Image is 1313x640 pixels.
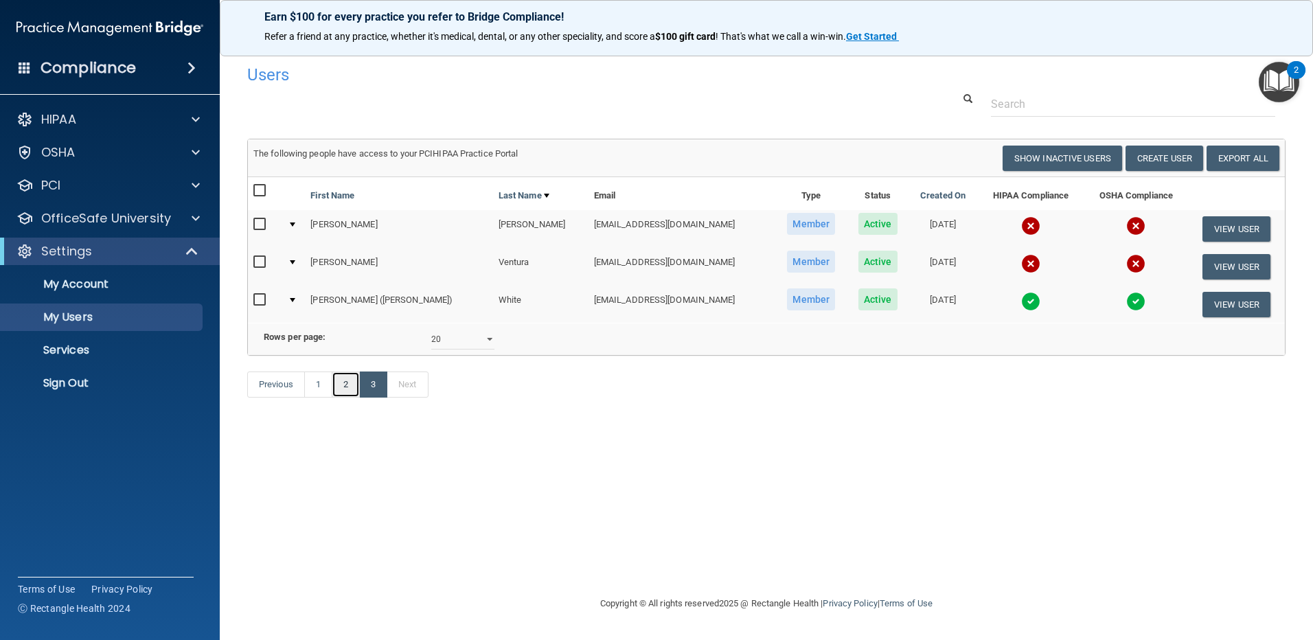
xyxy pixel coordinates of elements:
[847,177,909,210] th: Status
[41,177,60,194] p: PCI
[305,248,492,286] td: [PERSON_NAME]
[1003,146,1122,171] button: Show Inactive Users
[387,372,428,398] a: Next
[858,213,898,235] span: Active
[264,332,326,342] b: Rows per page:
[655,31,716,42] strong: $100 gift card
[493,248,589,286] td: Ventura
[880,598,933,608] a: Terms of Use
[1202,216,1270,242] button: View User
[91,582,153,596] a: Privacy Policy
[264,31,655,42] span: Refer a friend at any practice, whether it's medical, dental, or any other speciality, and score a
[1084,177,1188,210] th: OSHA Compliance
[1259,62,1299,102] button: Open Resource Center, 2 new notifications
[909,248,978,286] td: [DATE]
[589,177,775,210] th: Email
[18,602,130,615] span: Ⓒ Rectangle Health 2024
[16,14,203,42] img: PMB logo
[41,144,76,161] p: OSHA
[16,144,200,161] a: OSHA
[920,187,966,204] a: Created On
[823,598,877,608] a: Privacy Policy
[1021,292,1040,311] img: tick.e7d51cea.svg
[909,210,978,248] td: [DATE]
[16,210,200,227] a: OfficeSafe University
[16,177,200,194] a: PCI
[846,31,897,42] strong: Get Started
[589,248,775,286] td: [EMAIL_ADDRESS][DOMAIN_NAME]
[589,286,775,323] td: [EMAIL_ADDRESS][DOMAIN_NAME]
[253,148,518,159] span: The following people have access to your PCIHIPAA Practice Portal
[716,31,846,42] span: ! That's what we call a win-win.
[787,288,835,310] span: Member
[589,210,775,248] td: [EMAIL_ADDRESS][DOMAIN_NAME]
[1126,254,1145,273] img: cross.ca9f0e7f.svg
[1294,70,1299,88] div: 2
[41,58,136,78] h4: Compliance
[977,177,1084,210] th: HIPAA Compliance
[909,286,978,323] td: [DATE]
[247,66,845,84] h4: Users
[493,286,589,323] td: White
[332,372,360,398] a: 2
[16,111,200,128] a: HIPAA
[41,243,92,260] p: Settings
[991,91,1275,117] input: Search
[499,187,549,204] a: Last Name
[41,111,76,128] p: HIPAA
[310,187,354,204] a: First Name
[9,310,196,324] p: My Users
[787,251,835,273] span: Member
[787,213,835,235] span: Member
[305,286,492,323] td: [PERSON_NAME] ([PERSON_NAME])
[9,343,196,357] p: Services
[1126,146,1203,171] button: Create User
[858,288,898,310] span: Active
[858,251,898,273] span: Active
[1202,292,1270,317] button: View User
[493,210,589,248] td: [PERSON_NAME]
[1021,254,1040,273] img: cross.ca9f0e7f.svg
[9,376,196,390] p: Sign Out
[846,31,899,42] a: Get Started
[516,582,1017,626] div: Copyright © All rights reserved 2025 @ Rectangle Health | |
[1021,216,1040,236] img: cross.ca9f0e7f.svg
[247,372,305,398] a: Previous
[359,372,387,398] a: 3
[1202,254,1270,279] button: View User
[18,582,75,596] a: Terms of Use
[264,10,1268,23] p: Earn $100 for every practice you refer to Bridge Compliance!
[304,372,332,398] a: 1
[775,177,847,210] th: Type
[1126,216,1145,236] img: cross.ca9f0e7f.svg
[305,210,492,248] td: [PERSON_NAME]
[41,210,171,227] p: OfficeSafe University
[9,277,196,291] p: My Account
[1207,146,1279,171] a: Export All
[1126,292,1145,311] img: tick.e7d51cea.svg
[16,243,199,260] a: Settings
